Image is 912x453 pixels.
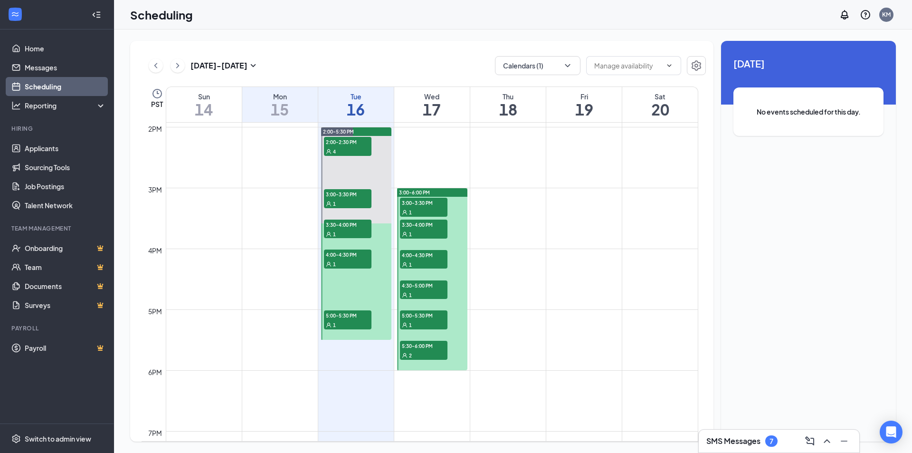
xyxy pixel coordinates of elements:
[326,201,332,207] svg: User
[333,261,336,268] span: 1
[11,324,104,332] div: Payroll
[173,60,182,71] svg: ChevronRight
[146,124,164,134] div: 2pm
[752,106,864,117] span: No events scheduled for this day.
[802,434,817,449] button: ComposeMessage
[151,60,161,71] svg: ChevronLeft
[333,231,336,238] span: 1
[394,101,470,117] h1: 17
[769,437,773,445] div: 7
[402,262,408,268] svg: User
[622,101,698,117] h1: 20
[333,322,336,328] span: 1
[546,87,622,122] a: September 19, 2025
[149,58,163,73] button: ChevronLeft
[92,10,101,19] svg: Collapse
[687,56,706,75] button: Settings
[402,210,408,215] svg: User
[470,92,546,101] div: Thu
[146,428,164,438] div: 7pm
[25,77,106,96] a: Scheduling
[402,292,408,298] svg: User
[400,250,447,260] span: 4:00-4:30 PM
[622,87,698,122] a: September 20, 2025
[318,87,394,122] a: September 16, 2025
[326,231,332,237] svg: User
[190,60,247,71] h3: [DATE] - [DATE]
[400,280,447,290] span: 4:30-5:00 PM
[326,149,332,154] svg: User
[394,92,470,101] div: Wed
[25,434,91,443] div: Switch to admin view
[839,9,850,20] svg: Notifications
[324,137,371,146] span: 2:00-2:30 PM
[821,435,833,447] svg: ChevronUp
[25,296,106,315] a: SurveysCrown
[247,60,259,71] svg: SmallChevronDown
[151,99,163,109] span: PST
[146,184,164,195] div: 3pm
[318,92,394,101] div: Tue
[400,341,447,350] span: 5:30-6:00 PM
[323,128,354,135] span: 2:00-5:30 PM
[402,231,408,237] svg: User
[326,322,332,328] svg: User
[25,196,106,215] a: Talent Network
[400,220,447,229] span: 3:30-4:00 PM
[242,101,318,117] h1: 15
[11,101,21,110] svg: Analysis
[495,56,580,75] button: Calendars (1)ChevronDown
[563,61,572,70] svg: ChevronDown
[394,87,470,122] a: September 17, 2025
[804,435,816,447] svg: ComposeMessage
[25,177,106,196] a: Job Postings
[665,62,673,69] svg: ChevronDown
[409,322,412,328] span: 1
[166,101,242,117] h1: 14
[546,101,622,117] h1: 19
[166,87,242,122] a: September 14, 2025
[333,148,336,155] span: 4
[152,88,163,99] svg: Clock
[402,353,408,358] svg: User
[400,310,447,320] span: 5:00-5:30 PM
[146,245,164,256] div: 4pm
[324,189,371,199] span: 3:00-3:30 PM
[409,292,412,299] span: 1
[402,322,408,328] svg: User
[11,224,104,232] div: Team Management
[470,87,546,122] a: September 18, 2025
[130,7,193,23] h1: Scheduling
[691,60,702,71] svg: Settings
[409,231,412,238] span: 1
[25,39,106,58] a: Home
[409,209,412,216] span: 1
[836,434,852,449] button: Minimize
[880,421,902,443] div: Open Intercom Messenger
[733,56,883,71] span: [DATE]
[409,261,412,268] span: 1
[409,352,412,359] span: 2
[622,92,698,101] div: Sat
[324,310,371,320] span: 5:00-5:30 PM
[594,60,662,71] input: Manage availability
[25,101,106,110] div: Reporting
[882,10,891,19] div: KM
[318,101,394,117] h1: 16
[166,92,242,101] div: Sun
[146,306,164,317] div: 5pm
[25,258,106,277] a: TeamCrown
[11,434,21,443] svg: Settings
[838,435,850,447] svg: Minimize
[399,189,430,196] span: 3:00-6:00 PM
[242,92,318,101] div: Mon
[546,92,622,101] div: Fri
[25,158,106,177] a: Sourcing Tools
[11,125,104,133] div: Hiring
[324,220,371,229] span: 3:30-4:00 PM
[470,101,546,117] h1: 18
[819,434,835,449] button: ChevronUp
[171,58,185,73] button: ChevronRight
[25,277,106,296] a: DocumentsCrown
